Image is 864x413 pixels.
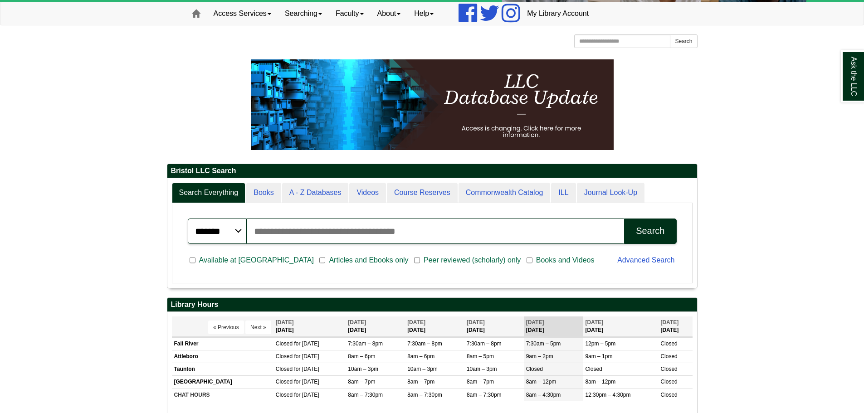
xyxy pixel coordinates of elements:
[207,2,278,25] a: Access Services
[348,379,375,385] span: 8am – 7pm
[624,219,676,244] button: Search
[278,2,329,25] a: Searching
[407,2,440,25] a: Help
[329,2,371,25] a: Faculty
[208,321,244,334] button: « Previous
[407,340,442,347] span: 7:30am – 8pm
[585,366,602,372] span: Closed
[577,183,644,203] a: Journal Look-Up
[585,379,615,385] span: 8am – 12pm
[660,353,677,360] span: Closed
[670,34,697,48] button: Search
[585,340,615,347] span: 12pm – 5pm
[348,340,383,347] span: 7:30am – 8pm
[467,353,494,360] span: 8am – 5pm
[407,319,425,326] span: [DATE]
[527,256,532,264] input: Books and Videos
[167,164,697,178] h2: Bristol LLC Search
[348,353,375,360] span: 8am – 6pm
[276,319,294,326] span: [DATE]
[348,319,366,326] span: [DATE]
[387,183,458,203] a: Course Reserves
[467,366,497,372] span: 10am – 3pm
[276,366,293,372] span: Closed
[405,316,464,337] th: [DATE]
[273,316,346,337] th: [DATE]
[551,183,576,203] a: ILL
[532,255,598,266] span: Books and Videos
[346,316,405,337] th: [DATE]
[585,319,603,326] span: [DATE]
[245,321,271,334] button: Next »
[414,256,420,264] input: Peer reviewed (scholarly) only
[294,353,319,360] span: for [DATE]
[467,340,502,347] span: 7:30am – 8pm
[251,59,614,150] img: HTML tutorial
[294,366,319,372] span: for [DATE]
[526,379,556,385] span: 8am – 12pm
[172,337,273,350] td: Fall River
[276,379,293,385] span: Closed
[585,353,612,360] span: 9am – 1pm
[520,2,596,25] a: My Library Account
[195,255,317,266] span: Available at [GEOGRAPHIC_DATA]
[464,316,524,337] th: [DATE]
[585,392,630,398] span: 12:30pm – 4:30pm
[294,340,319,347] span: for [DATE]
[459,183,551,203] a: Commonwealth Catalog
[276,340,293,347] span: Closed
[420,255,524,266] span: Peer reviewed (scholarly) only
[524,316,583,337] th: [DATE]
[294,392,319,398] span: for [DATE]
[407,366,438,372] span: 10am – 3pm
[349,183,386,203] a: Videos
[660,379,677,385] span: Closed
[167,298,697,312] h2: Library Hours
[246,183,281,203] a: Books
[660,319,679,326] span: [DATE]
[172,376,273,389] td: [GEOGRAPHIC_DATA]
[319,256,325,264] input: Articles and Ebooks only
[636,226,664,236] div: Search
[294,379,319,385] span: for [DATE]
[371,2,408,25] a: About
[348,392,383,398] span: 8am – 7:30pm
[526,392,561,398] span: 8am – 4:30pm
[172,350,273,363] td: Attleboro
[172,389,273,401] td: CHAT HOURS
[467,379,494,385] span: 8am – 7pm
[660,366,677,372] span: Closed
[407,353,434,360] span: 8am – 6pm
[190,256,195,264] input: Available at [GEOGRAPHIC_DATA]
[407,379,434,385] span: 8am – 7pm
[660,340,677,347] span: Closed
[325,255,412,266] span: Articles and Ebooks only
[583,316,658,337] th: [DATE]
[526,340,561,347] span: 7:30am – 5pm
[617,256,674,264] a: Advanced Search
[172,183,246,203] a: Search Everything
[282,183,349,203] a: A - Z Databases
[526,353,553,360] span: 9am – 2pm
[276,353,293,360] span: Closed
[467,319,485,326] span: [DATE]
[407,392,442,398] span: 8am – 7:30pm
[172,363,273,376] td: Taunton
[276,392,293,398] span: Closed
[526,366,543,372] span: Closed
[526,319,544,326] span: [DATE]
[348,366,378,372] span: 10am – 3pm
[658,316,692,337] th: [DATE]
[467,392,502,398] span: 8am – 7:30pm
[660,392,677,398] span: Closed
